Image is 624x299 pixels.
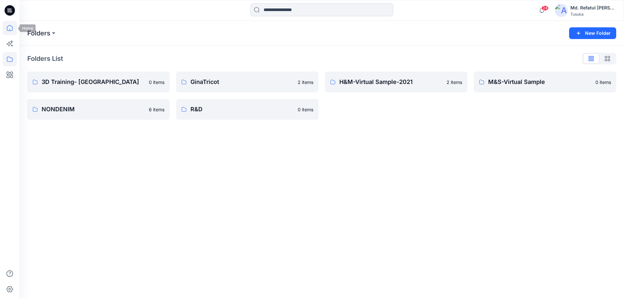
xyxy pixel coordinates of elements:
[27,72,170,92] a: 3D Training- [GEOGRAPHIC_DATA]0 items
[149,106,164,113] p: 6 items
[447,79,462,86] p: 2 items
[42,77,145,87] p: 3D Training- [GEOGRAPHIC_DATA]
[541,6,549,11] span: 24
[190,105,294,114] p: R&D
[27,29,50,38] a: Folders
[27,99,170,120] a: NONDENIM6 items
[42,105,145,114] p: NONDENIM
[176,99,318,120] a: R&D0 items
[27,54,63,63] p: Folders List
[190,77,294,87] p: GinaTricot
[474,72,616,92] a: M&S-Virtual Sample0 items
[570,12,616,17] div: Tusuka
[176,72,318,92] a: GinaTricot2 items
[298,106,313,113] p: 0 items
[339,77,443,87] p: H&M-Virtual Sample-2021
[298,79,313,86] p: 2 items
[555,4,568,17] img: avatar
[569,27,616,39] button: New Folder
[325,72,467,92] a: H&M-Virtual Sample-20212 items
[488,77,591,87] p: M&S-Virtual Sample
[149,79,164,86] p: 0 items
[595,79,611,86] p: 0 items
[570,4,616,12] div: Md. Refatul [PERSON_NAME]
